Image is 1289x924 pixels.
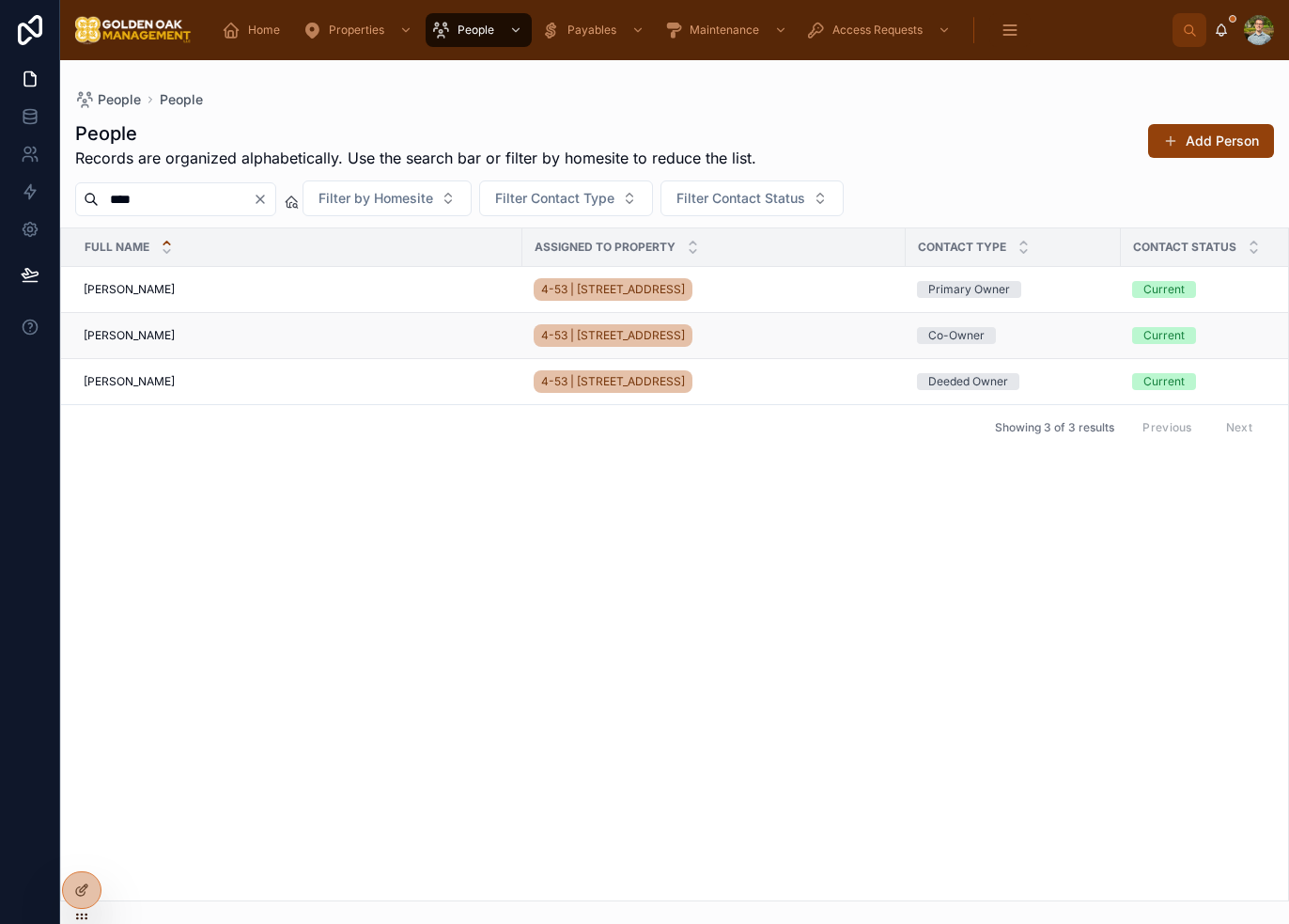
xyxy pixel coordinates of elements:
[75,15,192,45] img: App logo
[832,23,923,38] span: Access Requests
[928,281,1010,298] div: Primary Owner
[917,373,1110,390] a: Deeded Owner
[534,324,692,347] a: 4-53 | [STREET_ADDRESS]
[917,327,1110,344] a: Co-Owner
[84,328,511,343] a: [PERSON_NAME]
[534,367,894,397] a: 4-53 | [STREET_ADDRESS]
[84,374,511,389] a: [PERSON_NAME]
[253,192,275,207] button: Clear
[541,328,685,343] span: 4-53 | [STREET_ADDRESS]
[75,120,756,147] h1: People
[690,23,759,38] span: Maintenance
[534,274,894,305] a: 4-53 | [STREET_ADDRESS]
[85,240,149,255] span: Full Name
[297,13,422,47] a: Properties
[1143,327,1185,344] div: Current
[479,180,653,216] button: Select Button
[535,240,676,255] span: Assigned to Property
[534,278,692,301] a: 4-53 | [STREET_ADDRESS]
[660,180,844,216] button: Select Button
[426,13,532,47] a: People
[1133,240,1236,255] span: Contact Status
[534,321,894,351] a: 4-53 | [STREET_ADDRESS]
[75,90,141,109] a: People
[75,147,756,169] span: Records are organized alphabetically. Use the search bar or filter by homesite to reduce the list.
[676,189,805,208] span: Filter Contact Status
[495,189,614,208] span: Filter Contact Type
[928,327,985,344] div: Co-Owner
[534,370,692,393] a: 4-53 | [STREET_ADDRESS]
[1143,281,1185,298] div: Current
[84,282,511,297] a: [PERSON_NAME]
[658,13,797,47] a: Maintenance
[918,240,1006,255] span: Contact Type
[248,23,280,38] span: Home
[1143,373,1185,390] div: Current
[567,23,616,38] span: Payables
[303,180,472,216] button: Select Button
[84,282,175,297] span: [PERSON_NAME]
[917,281,1110,298] a: Primary Owner
[995,420,1114,435] span: Showing 3 of 3 results
[207,9,1173,51] div: scrollable content
[318,189,433,208] span: Filter by Homesite
[84,374,175,389] span: [PERSON_NAME]
[541,282,685,297] span: 4-53 | [STREET_ADDRESS]
[928,373,1008,390] div: Deeded Owner
[1148,124,1274,158] button: Add Person
[98,90,141,109] span: People
[160,90,203,109] a: People
[458,23,494,38] span: People
[84,328,175,343] span: [PERSON_NAME]
[541,374,685,389] span: 4-53 | [STREET_ADDRESS]
[536,13,654,47] a: Payables
[329,23,384,38] span: Properties
[800,13,960,47] a: Access Requests
[216,13,293,47] a: Home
